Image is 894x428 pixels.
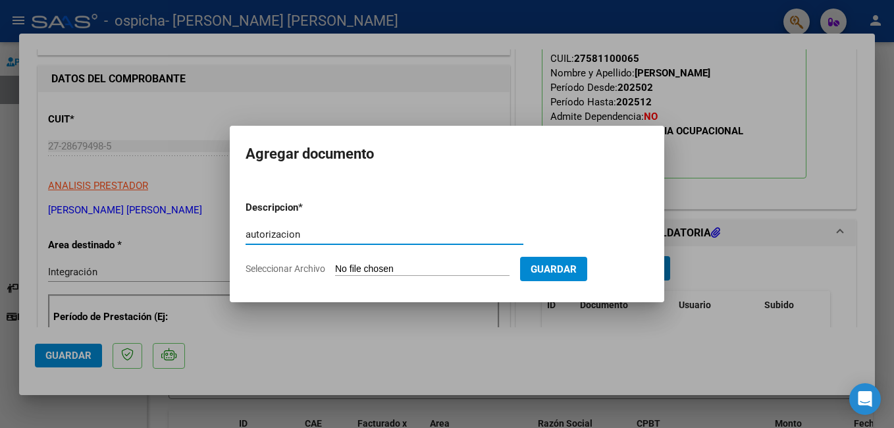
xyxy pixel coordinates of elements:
[849,383,881,415] div: Open Intercom Messenger
[246,200,367,215] p: Descripcion
[246,263,325,274] span: Seleccionar Archivo
[531,263,577,275] span: Guardar
[246,142,648,167] h2: Agregar documento
[520,257,587,281] button: Guardar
